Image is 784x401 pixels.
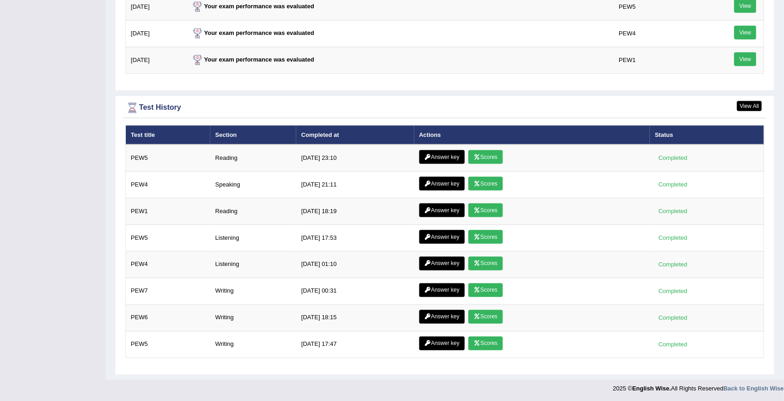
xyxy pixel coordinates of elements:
[210,125,296,145] th: Section
[468,230,502,244] a: Scores
[655,340,691,350] div: Completed
[419,310,465,324] a: Answer key
[468,257,502,271] a: Scores
[126,278,210,305] td: PEW7
[296,225,414,252] td: [DATE] 17:53
[734,52,756,66] a: View
[613,380,784,393] div: 2025 © All Rights Reserved
[126,252,210,278] td: PEW4
[126,332,210,358] td: PEW5
[126,305,210,332] td: PEW6
[655,233,691,243] div: Completed
[655,153,691,163] div: Completed
[419,203,465,217] a: Answer key
[296,252,414,278] td: [DATE] 01:10
[126,172,210,198] td: PEW4
[296,172,414,198] td: [DATE] 21:11
[296,125,414,145] th: Completed at
[468,203,502,217] a: Scores
[210,225,296,252] td: Listening
[650,125,764,145] th: Status
[191,29,315,36] strong: Your exam performance was evaluated
[210,172,296,198] td: Speaking
[419,150,465,164] a: Answer key
[655,313,691,323] div: Completed
[126,225,210,252] td: PEW5
[737,101,762,111] a: View All
[724,385,784,392] a: Back to English Wise
[296,305,414,332] td: [DATE] 18:15
[419,177,465,191] a: Answer key
[126,198,210,225] td: PEW1
[655,260,691,270] div: Completed
[296,332,414,358] td: [DATE] 17:47
[210,332,296,358] td: Writing
[632,385,671,392] strong: English Wise.
[191,56,315,63] strong: Your exam performance was evaluated
[210,252,296,278] td: Listening
[191,3,315,10] strong: Your exam performance was evaluated
[126,20,186,47] td: [DATE]
[468,150,502,164] a: Scores
[126,47,186,73] td: [DATE]
[296,278,414,305] td: [DATE] 00:31
[734,26,756,40] a: View
[655,287,691,296] div: Completed
[468,337,502,350] a: Scores
[468,310,502,324] a: Scores
[210,278,296,305] td: Writing
[468,283,502,297] a: Scores
[296,198,414,225] td: [DATE] 18:19
[414,125,650,145] th: Actions
[419,283,465,297] a: Answer key
[126,125,210,145] th: Test title
[468,177,502,191] a: Scores
[419,337,465,350] a: Answer key
[614,20,709,47] td: PEW4
[210,198,296,225] td: Reading
[419,257,465,271] a: Answer key
[210,305,296,332] td: Writing
[655,207,691,216] div: Completed
[614,47,709,73] td: PEW1
[419,230,465,244] a: Answer key
[126,145,210,172] td: PEW5
[125,101,764,115] div: Test History
[655,180,691,190] div: Completed
[296,145,414,172] td: [DATE] 23:10
[210,145,296,172] td: Reading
